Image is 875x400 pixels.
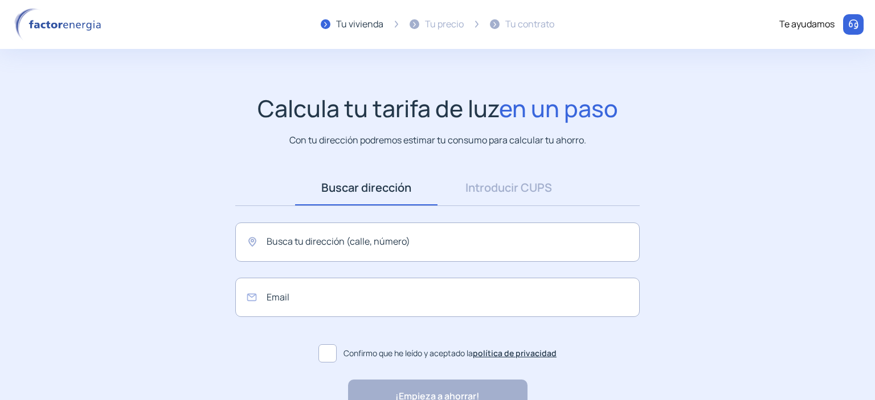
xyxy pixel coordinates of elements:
[505,17,554,32] div: Tu contrato
[425,17,464,32] div: Tu precio
[437,170,580,205] a: Introducir CUPS
[344,347,557,360] span: Confirmo que he leído y aceptado la
[11,8,108,41] img: logo factor
[336,17,383,32] div: Tu vivienda
[499,92,618,124] span: en un paso
[257,94,618,122] h1: Calcula tu tarifa de luz
[779,17,835,32] div: Te ayudamos
[848,19,859,30] img: llamar
[289,133,586,147] p: Con tu dirección podremos estimar tu consumo para calcular tu ahorro.
[295,170,437,205] a: Buscar dirección
[473,348,557,358] a: política de privacidad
